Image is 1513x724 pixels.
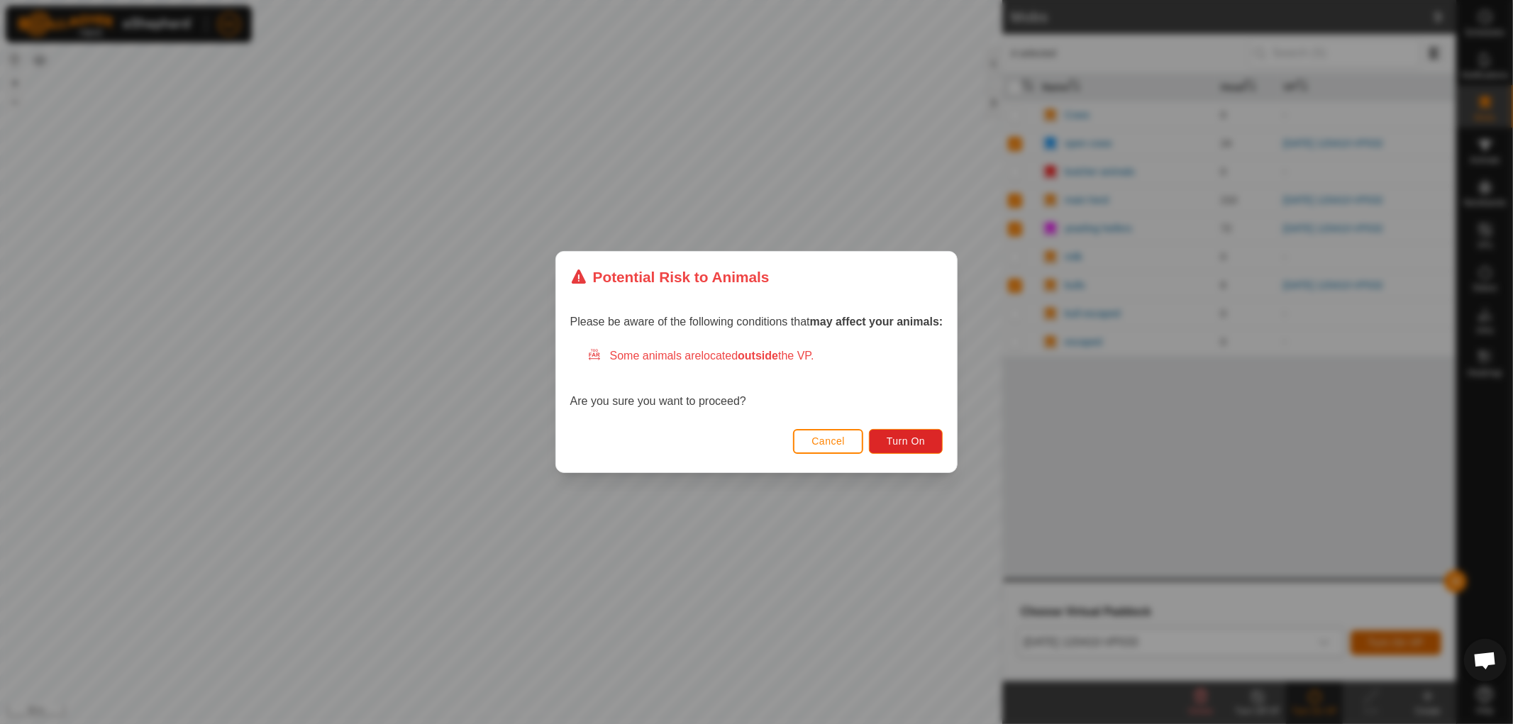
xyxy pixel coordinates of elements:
[570,347,943,410] div: Are you sure you want to proceed?
[887,435,925,447] span: Turn On
[570,266,770,288] div: Potential Risk to Animals
[810,316,943,328] strong: may affect your animals:
[570,316,943,328] span: Please be aware of the following conditions that
[811,435,845,447] span: Cancel
[702,350,814,362] span: located the VP.
[869,429,943,454] button: Turn On
[1464,639,1507,681] div: Open chat
[793,429,863,454] button: Cancel
[738,350,778,362] strong: outside
[587,347,943,364] div: Some animals are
